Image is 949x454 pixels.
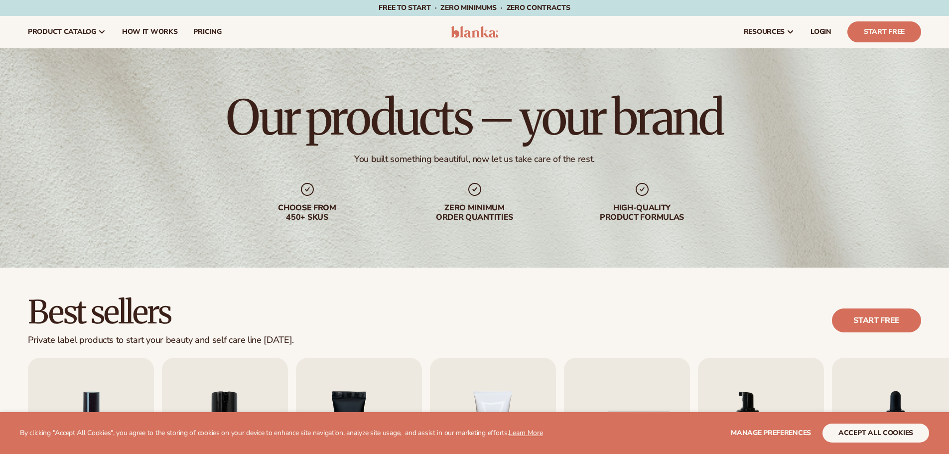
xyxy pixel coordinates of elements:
a: Learn More [509,428,542,438]
a: LOGIN [803,16,839,48]
a: How It Works [114,16,186,48]
span: LOGIN [811,28,831,36]
div: Choose from 450+ Skus [244,203,371,222]
h2: Best sellers [28,296,294,329]
a: resources [736,16,803,48]
button: Manage preferences [731,424,811,443]
span: How It Works [122,28,178,36]
a: pricing [185,16,229,48]
a: Start free [832,308,921,332]
img: logo [451,26,498,38]
a: product catalog [20,16,114,48]
span: Free to start · ZERO minimums · ZERO contracts [379,3,570,12]
h1: Our products – your brand [226,94,722,142]
div: High-quality product formulas [578,203,706,222]
span: pricing [193,28,221,36]
a: Start Free [847,21,921,42]
div: Private label products to start your beauty and self care line [DATE]. [28,335,294,346]
span: product catalog [28,28,96,36]
span: resources [744,28,785,36]
div: Zero minimum order quantities [411,203,539,222]
span: Manage preferences [731,428,811,438]
p: By clicking "Accept All Cookies", you agree to the storing of cookies on your device to enhance s... [20,429,543,438]
button: accept all cookies [822,424,929,443]
div: You built something beautiful, now let us take care of the rest. [354,153,595,165]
